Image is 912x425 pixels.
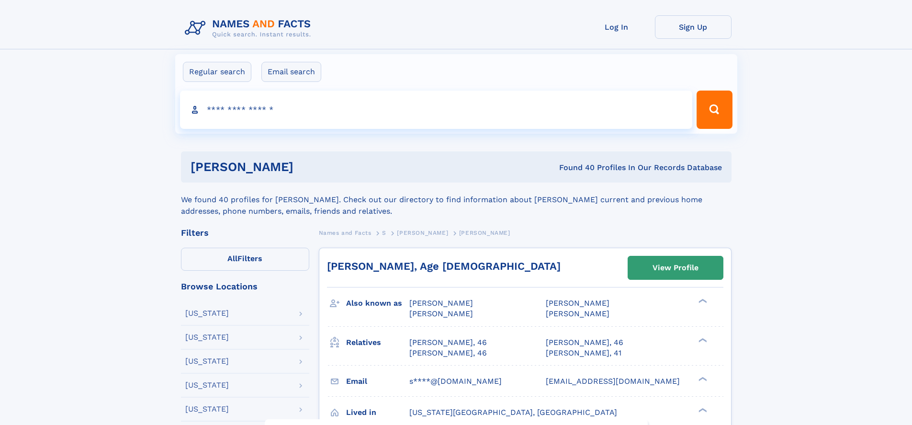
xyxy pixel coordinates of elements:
a: View Profile [628,256,723,279]
div: Filters [181,229,309,237]
label: Regular search [183,62,251,82]
div: ❯ [696,376,708,382]
a: [PERSON_NAME], 46 [546,337,623,348]
div: ❯ [696,407,708,413]
h3: Email [346,373,409,390]
h3: Lived in [346,404,409,421]
span: [PERSON_NAME] [546,309,609,318]
span: [PERSON_NAME] [409,309,473,318]
div: [US_STATE] [185,333,229,341]
span: [PERSON_NAME] [397,230,448,236]
div: [US_STATE] [185,310,229,317]
a: Log In [578,15,655,39]
h3: Relatives [346,334,409,351]
img: Logo Names and Facts [181,15,319,41]
div: ❯ [696,298,708,304]
div: [US_STATE] [185,357,229,365]
input: search input [180,91,693,129]
span: [PERSON_NAME] [459,230,510,236]
a: Sign Up [655,15,732,39]
label: Filters [181,248,309,271]
div: [US_STATE] [185,381,229,389]
div: View Profile [653,257,698,279]
button: Search Button [697,91,732,129]
a: [PERSON_NAME], Age [DEMOGRAPHIC_DATA] [327,260,561,272]
div: Found 40 Profiles In Our Records Database [426,162,722,173]
span: S [382,230,386,236]
span: [PERSON_NAME] [546,299,609,308]
a: [PERSON_NAME], 41 [546,348,621,358]
a: [PERSON_NAME], 46 [409,348,487,358]
h1: [PERSON_NAME] [191,161,427,173]
div: [US_STATE] [185,405,229,413]
a: [PERSON_NAME], 46 [409,337,487,348]
div: Browse Locations [181,282,309,291]
span: [EMAIL_ADDRESS][DOMAIN_NAME] [546,377,680,386]
span: [US_STATE][GEOGRAPHIC_DATA], [GEOGRAPHIC_DATA] [409,408,617,417]
div: We found 40 profiles for [PERSON_NAME]. Check out our directory to find information about [PERSON... [181,183,732,217]
a: S [382,227,386,239]
span: [PERSON_NAME] [409,299,473,308]
a: [PERSON_NAME] [397,227,448,239]
a: Names and Facts [319,227,372,239]
div: ❯ [696,337,708,343]
h3: Also known as [346,295,409,311]
label: Email search [261,62,321,82]
span: All [227,254,237,263]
